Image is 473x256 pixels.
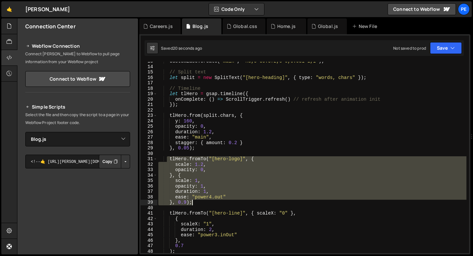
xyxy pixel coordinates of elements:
button: Copy [99,155,121,168]
div: 45 [141,232,157,238]
iframe: YouTube video player [25,179,131,239]
div: 35 [141,178,157,184]
div: 48 [141,249,157,254]
div: 20 seconds ago [173,45,202,51]
div: 30 [141,151,157,157]
div: 33 [141,167,157,173]
a: Connect to Webflow [388,3,456,15]
div: 28 [141,140,157,146]
div: 31 [141,156,157,162]
div: 15 [141,69,157,75]
div: 29 [141,145,157,151]
h2: Simple Scripts [25,103,130,111]
div: Home.js [277,23,296,30]
div: 41 [141,211,157,216]
div: 43 [141,221,157,227]
div: 19 [141,91,157,97]
div: Blog.js [192,23,208,30]
div: 40 [141,205,157,211]
div: 20 [141,97,157,102]
div: [PERSON_NAME] [25,5,70,13]
div: 34 [141,173,157,178]
div: 42 [141,216,157,222]
p: Select the file and then copy the script to a page in your Webflow Project footer code. [25,111,130,127]
div: 39 [141,200,157,205]
div: 36 [141,184,157,189]
div: 18 [141,86,157,91]
div: Global.js [318,23,338,30]
div: 27 [141,135,157,140]
div: 25 [141,124,157,129]
div: 37 [141,189,157,194]
a: 🤙 [1,1,17,17]
textarea: <!--🤙 [URL][PERSON_NAME][DOMAIN_NAME]> <script>document.addEventListener("DOMContentLoaded", func... [25,155,130,168]
div: Careers.js [150,23,173,30]
div: 16 [141,75,157,81]
div: New File [352,23,380,30]
div: Saved [161,45,202,51]
div: 26 [141,129,157,135]
a: Connect to Webflow [25,71,130,87]
a: Pe [458,3,470,15]
div: Global.css [233,23,258,30]
div: 23 [141,113,157,118]
h2: Webflow Connection [25,42,130,50]
div: 46 [141,238,157,243]
div: 47 [141,243,157,249]
div: 32 [141,162,157,167]
div: 17 [141,80,157,86]
div: 44 [141,227,157,233]
button: Code Only [209,3,264,15]
div: 14 [141,64,157,70]
h2: Connection Center [25,23,76,30]
p: Connect [PERSON_NAME] to Webflow to pull page information from your Webflow project [25,50,130,66]
div: Not saved to prod [393,45,426,51]
button: Save [430,42,462,54]
div: Button group with nested dropdown [99,155,130,168]
div: 38 [141,194,157,200]
div: 24 [141,118,157,124]
div: 22 [141,108,157,113]
div: 21 [141,102,157,108]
